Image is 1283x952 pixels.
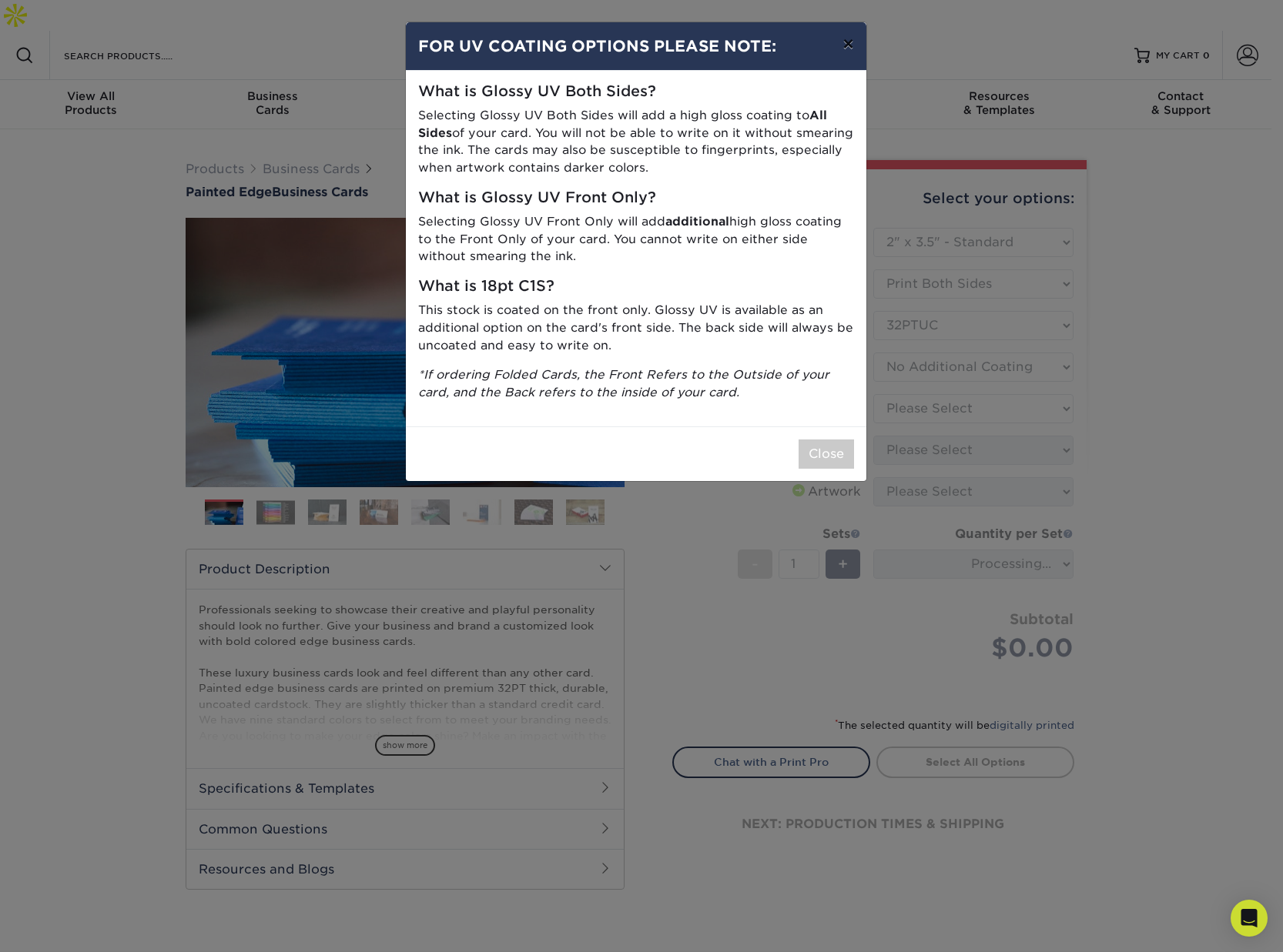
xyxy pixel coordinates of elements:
h5: What is Glossy UV Both Sides? [418,83,854,101]
strong: All Sides [418,108,827,140]
i: *If ordering Folded Cards, the Front Refers to the Outside of your card, and the Back refers to t... [418,367,829,399]
div: Open Intercom Messenger [1231,900,1268,937]
h4: FOR UV COATING OPTIONS PLEASE NOTE: [418,35,854,58]
p: This stock is coated on the front only. Glossy UV is available as an additional option on the car... [418,302,854,354]
p: Selecting Glossy UV Both Sides will add a high gloss coating to of your card. You will not be abl... [418,107,854,177]
h5: What is 18pt C1S? [418,278,854,296]
strong: additional [665,214,729,229]
button: × [830,22,866,65]
button: Close [799,439,854,469]
h5: What is Glossy UV Front Only? [418,189,854,207]
p: Selecting Glossy UV Front Only will add high gloss coating to the Front Only of your card. You ca... [418,213,854,266]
